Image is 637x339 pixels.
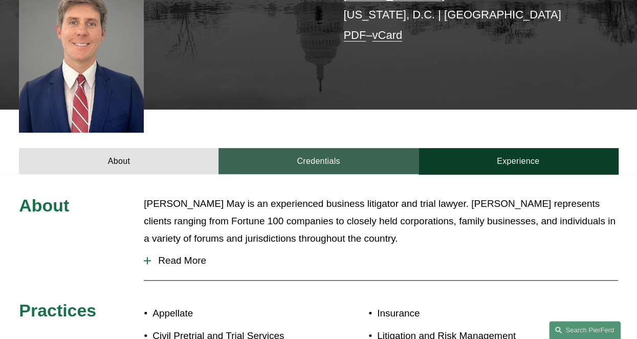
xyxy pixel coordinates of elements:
a: About [19,148,218,174]
a: Credentials [218,148,418,174]
p: [PERSON_NAME] May is an experienced business litigator and trial lawyer. [PERSON_NAME] represents... [144,195,618,248]
a: PDF [343,29,366,41]
span: Practices [19,301,96,320]
a: Experience [419,148,618,174]
span: About [19,196,69,215]
button: Read More [144,247,618,274]
span: Read More [151,255,618,266]
a: vCard [372,29,402,41]
a: Search this site [549,321,621,339]
p: Appellate [152,305,318,322]
p: Insurance [377,305,568,322]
